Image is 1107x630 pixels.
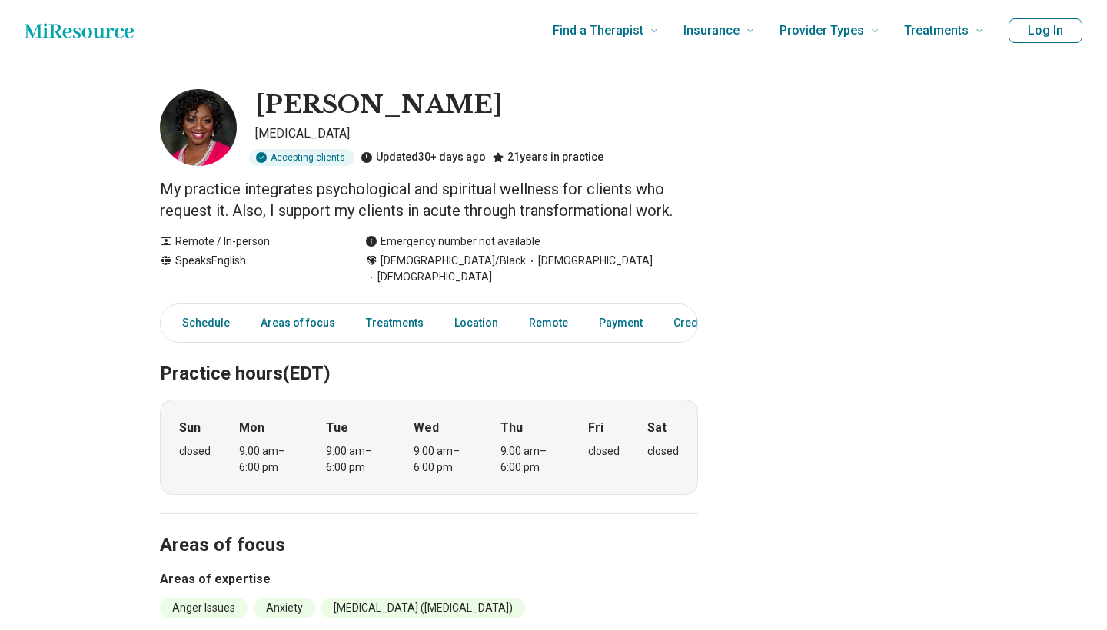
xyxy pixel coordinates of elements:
[160,324,698,387] h2: Practice hours (EDT)
[381,253,526,269] span: [DEMOGRAPHIC_DATA]/Black
[590,307,652,339] a: Payment
[254,598,315,618] li: Anxiety
[683,20,740,41] span: Insurance
[500,443,560,476] div: 9:00 am – 6:00 pm
[251,307,344,339] a: Areas of focus
[526,253,653,269] span: [DEMOGRAPHIC_DATA]
[25,15,134,46] a: Home page
[520,307,577,339] a: Remote
[588,443,620,459] div: closed
[904,20,969,41] span: Treatments
[414,419,439,437] strong: Wed
[239,419,264,437] strong: Mon
[357,307,433,339] a: Treatments
[255,124,698,143] p: [MEDICAL_DATA]
[160,400,698,495] div: When does the program meet?
[249,149,354,166] div: Accepting clients
[179,419,201,437] strong: Sun
[780,20,864,41] span: Provider Types
[160,178,698,221] p: My practice integrates psychological and spiritual wellness for clients who request it. Also, I s...
[255,89,503,121] h1: [PERSON_NAME]
[445,307,507,339] a: Location
[553,20,643,41] span: Find a Therapist
[160,598,248,618] li: Anger Issues
[365,269,492,285] span: [DEMOGRAPHIC_DATA]
[326,419,348,437] strong: Tue
[365,234,540,250] div: Emergency number not available
[321,598,525,618] li: [MEDICAL_DATA] ([MEDICAL_DATA])
[160,253,334,285] div: Speaks English
[361,149,486,166] div: Updated 30+ days ago
[160,89,237,166] img: Tonya Armstrong, Psychologist
[492,149,603,166] div: 21 years in practice
[179,443,211,459] div: closed
[160,496,698,559] h2: Areas of focus
[664,307,741,339] a: Credentials
[1009,18,1082,43] button: Log In
[647,443,679,459] div: closed
[500,419,523,437] strong: Thu
[160,570,698,589] h3: Areas of expertise
[414,443,473,476] div: 9:00 am – 6:00 pm
[160,234,334,250] div: Remote / In-person
[326,443,385,476] div: 9:00 am – 6:00 pm
[239,443,298,476] div: 9:00 am – 6:00 pm
[647,419,667,437] strong: Sat
[164,307,239,339] a: Schedule
[588,419,603,437] strong: Fri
